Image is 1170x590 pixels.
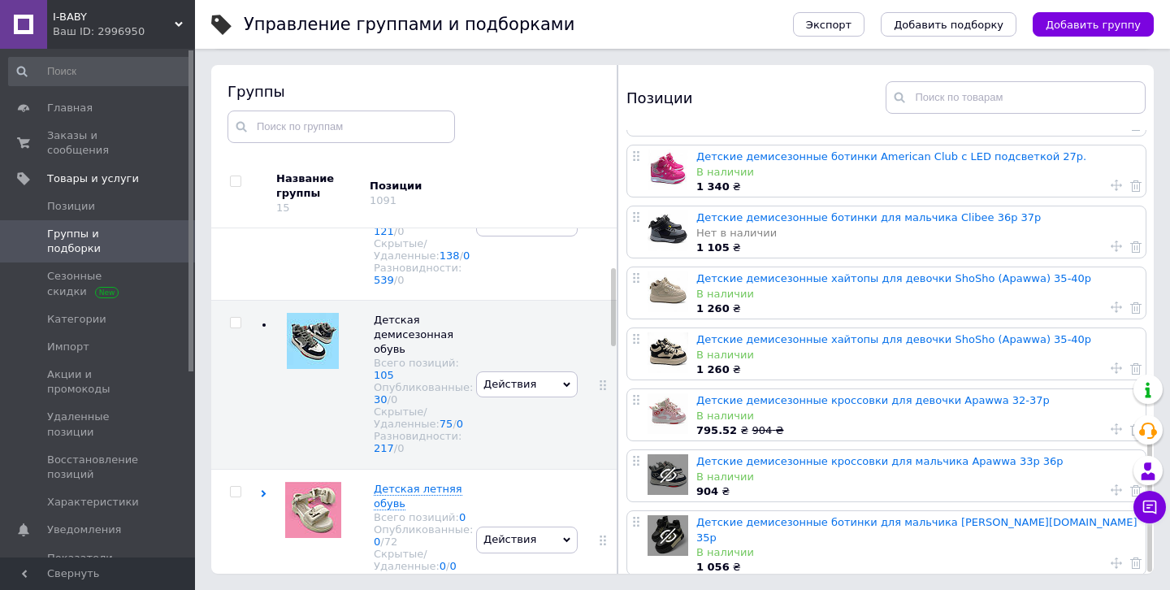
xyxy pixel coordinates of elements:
[696,165,1137,180] div: В наличии
[881,12,1016,37] button: Добавить подборку
[460,249,470,262] span: /
[394,274,405,286] span: /
[47,171,139,186] span: Товары и услуги
[47,551,150,580] span: Показатели работы компании
[696,545,1137,560] div: В наличии
[483,533,536,545] span: Действия
[1130,483,1142,497] a: Удалить товар
[53,10,175,24] span: I-BABY
[391,393,397,406] div: 0
[483,378,536,390] span: Действия
[47,410,150,439] span: Удаленные позиции
[47,340,89,354] span: Импорт
[374,523,473,548] div: Опубликованные:
[1130,300,1142,315] a: Удалить товар
[752,424,784,436] span: 904 ₴
[696,348,1137,362] div: В наличии
[374,393,388,406] a: 30
[696,211,1041,223] a: Детские демисезонные ботинки для мальчика Clibee 36р 37р
[696,241,1137,255] div: ₴
[374,483,462,510] span: Детская летняя обувь
[450,560,457,572] a: 0
[696,424,737,436] b: 795.52
[696,362,1137,377] div: ₴
[285,482,341,538] img: Детская летняя обувь
[394,442,405,454] span: /
[47,128,150,158] span: Заказы и сообщения
[626,81,886,114] div: Позиции
[440,560,446,572] a: 0
[47,227,150,256] span: Группы и подборки
[374,406,473,430] div: Скрытые/Удаленные:
[463,249,470,262] a: 0
[696,409,1137,423] div: В наличии
[696,363,730,375] b: 1 260
[388,393,398,406] span: /
[380,536,397,548] span: /
[370,194,396,206] div: 1091
[696,226,1137,241] div: Нет в наличии
[696,484,1137,499] div: ₴
[227,81,601,102] div: Группы
[374,357,473,381] div: Всего позиций:
[397,442,404,454] div: 0
[696,241,730,254] b: 1 105
[287,313,339,369] img: Детская демисезонная обувь
[374,442,394,454] a: 217
[696,119,730,132] b: 1 450
[374,274,394,286] a: 539
[793,12,864,37] button: Экспорт
[1130,422,1142,436] a: Удалить товар
[397,225,404,237] div: 0
[370,179,508,193] div: Позиции
[374,430,473,454] div: Разновидности:
[374,548,473,572] div: Скрытые/Удаленные:
[696,394,1050,406] a: Детские демисезонные кроссовки для девочки Apawwa 32-37р
[374,369,394,381] a: 105
[696,302,1137,316] div: ₴
[1130,178,1142,193] a: Удалить товар
[696,455,1064,467] a: Детские демисезонные кроссовки для мальчика Apawwa 33р 36р
[8,57,192,86] input: Поиск
[696,287,1137,302] div: В наличии
[47,523,121,537] span: Уведомления
[696,424,752,436] span: ₴
[459,511,466,523] a: 0
[696,516,1137,543] a: Детские демисезонные ботинки для мальчика [PERSON_NAME][DOMAIN_NAME] 35р
[1033,12,1154,37] button: Добавить группу
[1046,19,1141,31] span: Добавить группу
[47,495,139,510] span: Характеристики
[227,111,455,143] input: Поиск по группам
[696,470,1137,484] div: В наличии
[276,171,357,201] div: Название группы
[461,572,468,584] a: 0
[440,418,453,430] a: 75
[696,561,730,573] b: 1 056
[374,511,473,523] div: Всего позиций:
[374,262,473,286] div: Разновидности:
[696,180,1137,194] div: ₴
[696,150,1086,163] a: Детские демисезонные ботинки American Club с LED подсветкой 27р.
[374,314,453,355] span: Детская демисезонная обувь
[696,560,1137,575] div: ₴
[696,180,730,193] b: 1 340
[446,560,457,572] span: /
[453,418,463,430] span: /
[806,19,851,31] span: Экспорт
[47,453,150,482] span: Восстановление позиций
[374,237,473,262] div: Скрытые/Удаленные:
[1130,361,1142,375] a: Удалить товар
[440,249,460,262] a: 138
[886,81,1145,114] input: Поиск по товарам
[696,485,718,497] b: 904
[244,15,574,34] h1: Управление группами и подборками
[894,19,1003,31] span: Добавить подборку
[53,24,195,39] div: Ваш ID: 2996950
[374,381,473,406] div: Опубликованные:
[1130,556,1142,570] a: Удалить товар
[374,225,394,237] a: 121
[47,367,150,397] span: Акции и промокоды
[374,536,380,548] a: 0
[47,269,150,298] span: Сезонные скидки
[696,333,1091,345] a: Детские демисезонные хайтопы для девочки ShoSho (Apawwa) 35-40р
